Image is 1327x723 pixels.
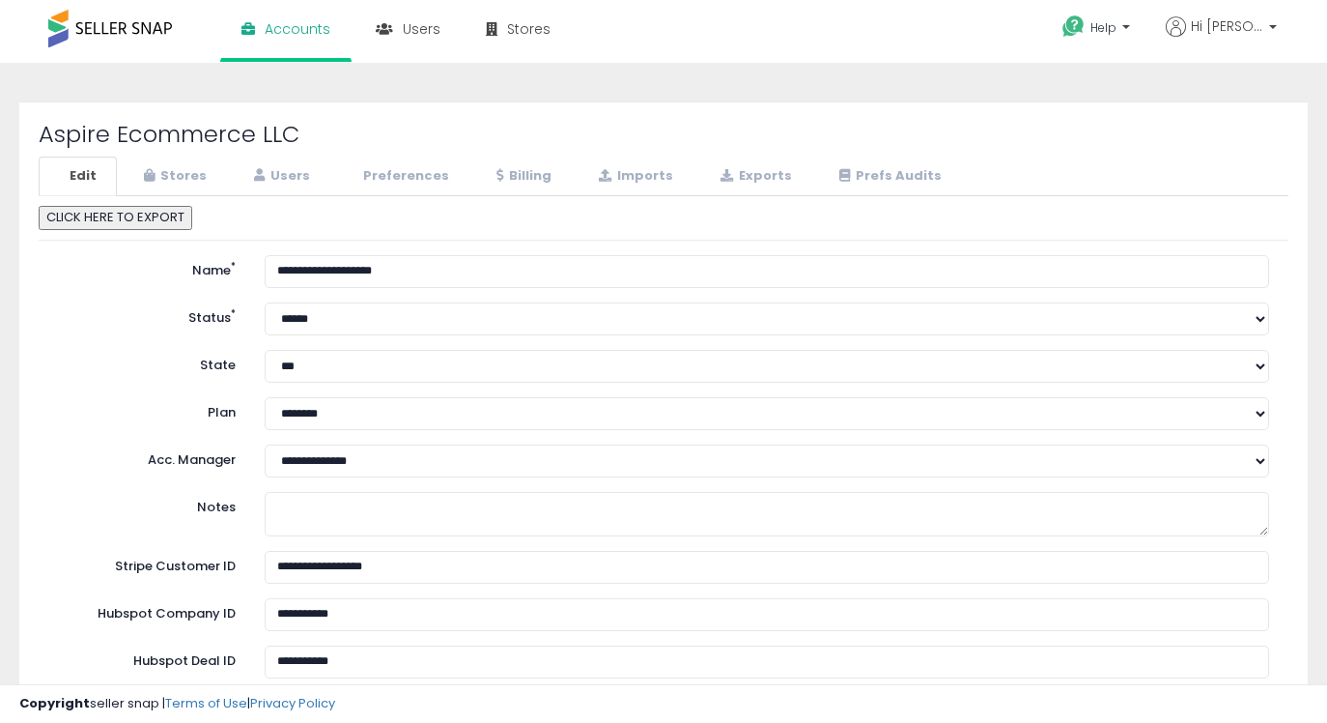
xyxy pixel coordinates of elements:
span: Users [403,19,440,39]
label: Hubspot Company ID [43,598,250,623]
strong: Copyright [19,694,90,712]
label: State [43,350,250,375]
label: Hubspot Deal ID [43,646,250,671]
label: Plan [43,397,250,422]
a: Terms of Use [165,694,247,712]
a: Prefs Audits [814,157,962,196]
label: Name [43,255,250,280]
a: Hi [PERSON_NAME] [1166,16,1277,60]
a: Preferences [332,157,469,196]
i: Get Help [1061,14,1086,39]
a: Privacy Policy [250,694,335,712]
a: Exports [695,157,812,196]
a: Users [229,157,330,196]
a: Imports [574,157,693,196]
label: Status [43,303,250,328]
a: Stores [119,157,227,196]
span: Help [1090,19,1116,36]
label: Acc. Manager [43,445,250,470]
span: Hi [PERSON_NAME] [1191,16,1263,36]
span: Accounts [265,19,330,39]
span: Stores [507,19,551,39]
a: Edit [39,157,117,196]
button: CLICK HERE TO EXPORT [39,206,192,230]
label: Notes [43,492,250,517]
a: Billing [471,157,572,196]
div: seller snap | | [19,695,335,713]
h2: Aspire Ecommerce LLC [39,122,1288,147]
label: Stripe Customer ID [43,551,250,576]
